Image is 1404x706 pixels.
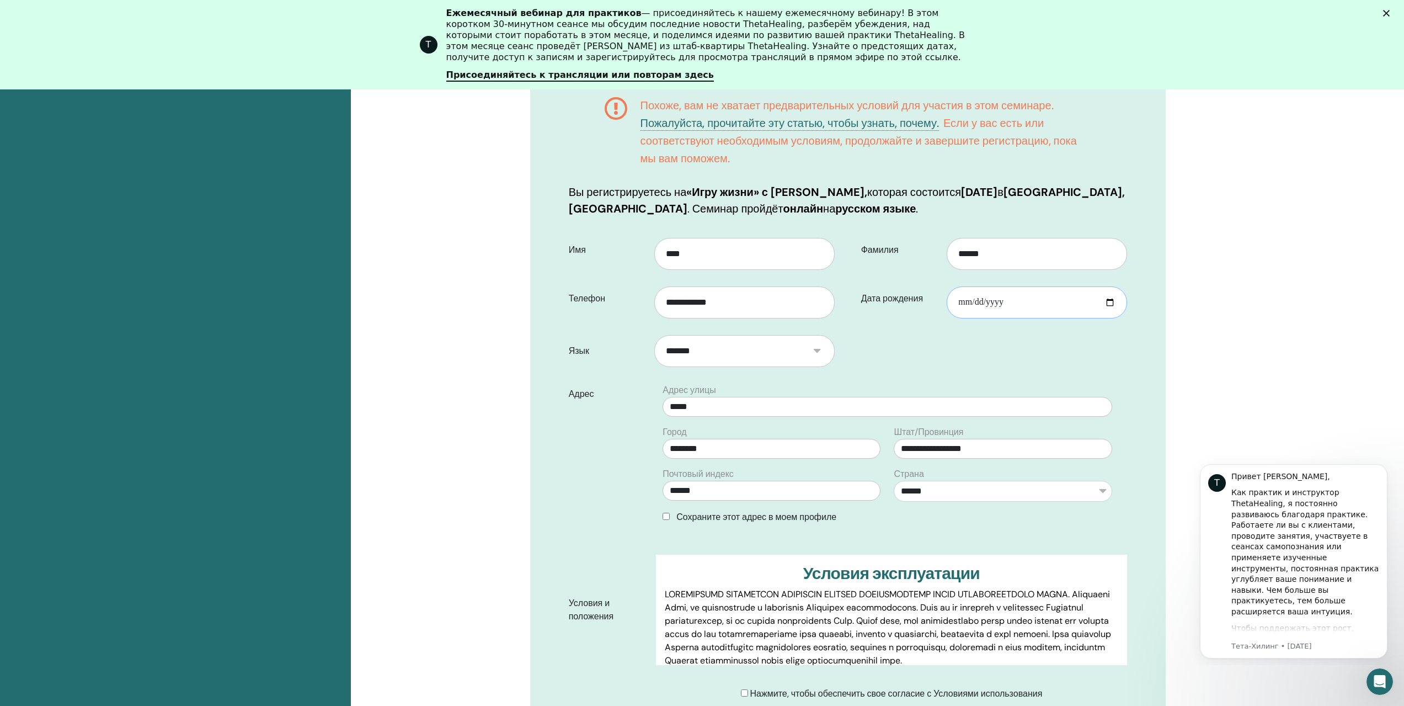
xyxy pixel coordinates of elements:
[803,562,980,584] font: Условия эксплуатации
[686,185,867,199] font: «Игру жизни» с [PERSON_NAME],
[663,384,716,396] font: Адрес улицы
[569,185,687,199] font: Вы регистрируетесь на
[750,688,1043,699] font: Нажмите, чтобы обеспечить свое согласие с Условиями использования
[446,8,642,18] font: Ежемесячный вебинар для практиков
[446,70,714,80] font: Присоединяйтесь к трансляции или повторам здесь
[569,345,589,357] font: Язык
[1183,454,1404,665] iframe: Уведомления домофона сообщение
[569,597,613,622] font: Условия и положения
[640,116,1077,166] font: Если у вас есть или соответствуют необходимым условиям, продолжайте и завершите регистрацию, пока...
[569,293,605,304] font: Телефон
[446,70,714,82] a: Присоединяйтесь к трансляции или повторам здесь
[687,201,783,216] font: . Семинар пройдёт
[569,185,1125,216] font: [GEOGRAPHIC_DATA], [GEOGRAPHIC_DATA]
[867,185,961,199] font: которая состоится
[665,588,1111,666] font: LOREMIPSUMD SITAMETCON ADIPISCIN ELITSED DOEIUSMODTEMP INCID UTLABOREETDOLO MAGNA. Aliquaeni Admi...
[640,116,939,131] a: Пожалуйста, прочитайте эту статью, чтобы узнать, почему.
[676,511,836,523] font: Сохраните этот адрес в моем профиле
[916,201,918,216] font: .
[640,116,939,130] font: Пожалуйста, прочитайте эту статью, чтобы узнать, почему.
[1383,10,1394,17] div: Закрыть
[426,39,431,50] font: Т
[894,468,923,480] font: Страна
[823,201,835,216] font: на
[640,98,1054,113] font: Похоже, вам не хватает предварительных условий для участия в этом семинаре.
[569,388,594,400] font: Адрес
[783,201,824,216] font: онлайн
[961,185,997,199] font: [DATE]
[663,468,734,480] font: Почтовый индекс
[861,244,899,256] font: Фамилия
[446,8,965,62] font: — присоединяйтесь к нашему ежемесячному вебинару! В этом коротком 30-минутном сеансе мы обсудим п...
[861,293,923,304] font: Дата рождения
[835,201,916,216] font: русском языке
[569,244,586,256] font: Имя
[663,426,686,438] font: Город
[997,185,1003,199] font: в
[420,36,437,54] div: Изображение профиля для ThetaHealing
[1366,668,1393,695] iframe: Интерком-чат в режиме реального времени
[894,426,963,438] font: Штат/Провинция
